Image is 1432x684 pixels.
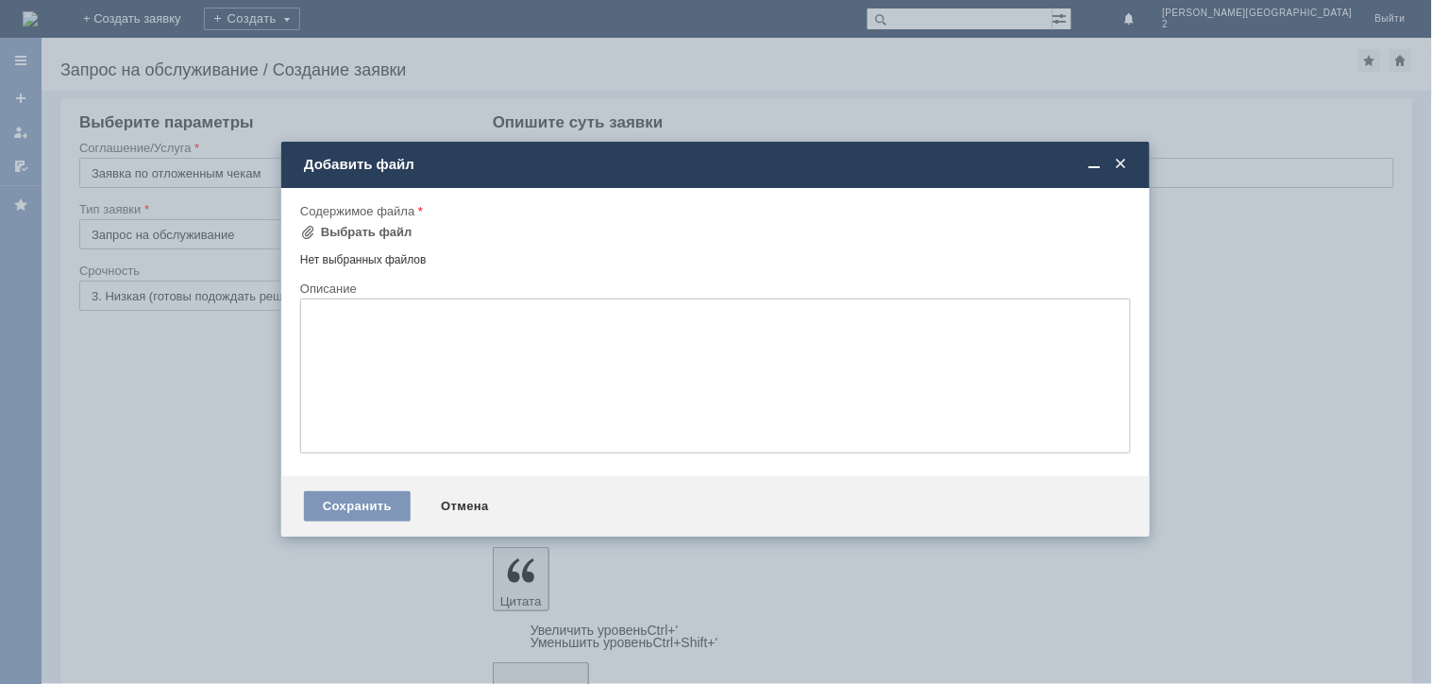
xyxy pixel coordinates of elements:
[300,282,1127,295] div: Описание
[321,225,413,240] div: Выбрать файл
[8,8,276,38] div: Просьба удалить отложенные чеки за [DATE]
[304,156,1131,173] div: Добавить файл
[1086,156,1104,173] span: Свернуть (Ctrl + M)
[1112,156,1131,173] span: Закрыть
[300,246,1131,267] div: Нет выбранных файлов
[300,205,1127,217] div: Содержимое файла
